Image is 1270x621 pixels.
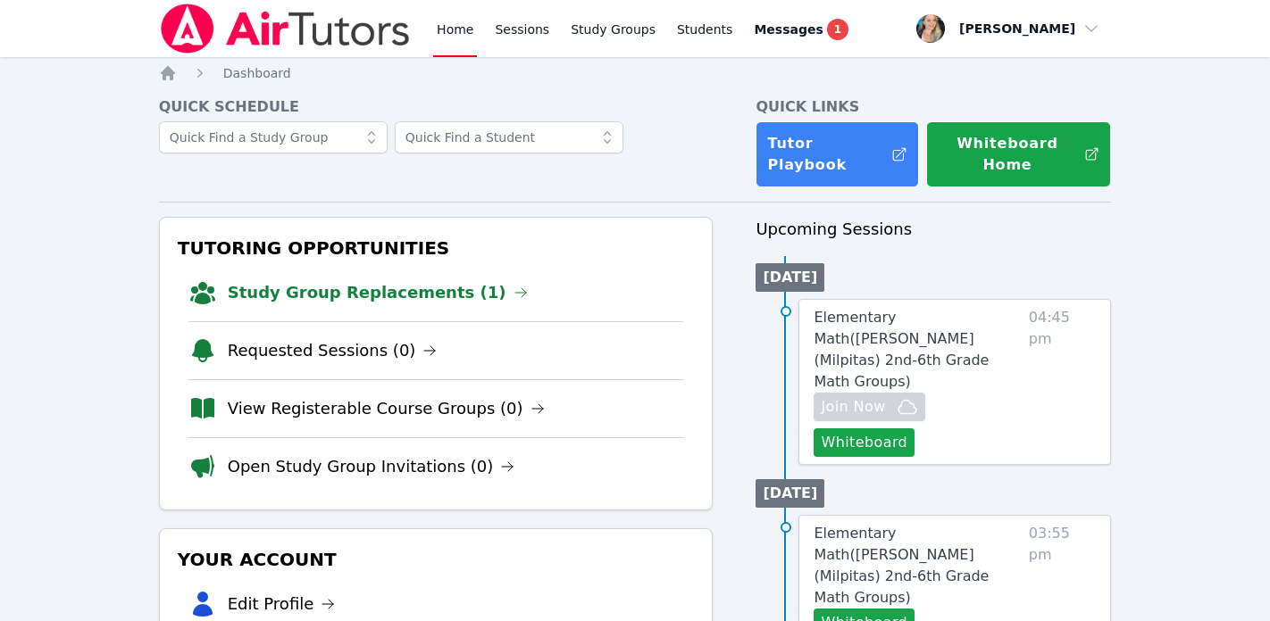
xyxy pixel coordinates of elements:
span: 1 [827,19,848,40]
h4: Quick Schedule [159,96,714,118]
img: Air Tutors [159,4,412,54]
span: Elementary Math ( [PERSON_NAME] (Milpitas) 2nd-6th Grade Math Groups ) [814,525,989,606]
a: Study Group Replacements (1) [228,280,528,305]
input: Quick Find a Study Group [159,121,388,153]
h4: Quick Links [756,96,1111,118]
a: Dashboard [223,64,291,82]
a: Open Study Group Invitations (0) [228,454,515,479]
a: Edit Profile [228,592,336,617]
span: 04:45 pm [1029,307,1096,457]
h3: Tutoring Opportunities [174,232,698,264]
nav: Breadcrumb [159,64,1112,82]
span: Messages [754,21,823,38]
a: Requested Sessions (0) [228,338,438,363]
span: Elementary Math ( [PERSON_NAME] (Milpitas) 2nd-6th Grade Math Groups ) [814,309,989,390]
button: Join Now [814,393,924,421]
h3: Upcoming Sessions [756,217,1111,242]
a: View Registerable Course Groups (0) [228,396,545,421]
a: Tutor Playbook [756,121,919,187]
li: [DATE] [756,263,824,292]
li: [DATE] [756,479,824,508]
button: Whiteboard Home [926,121,1111,187]
input: Quick Find a Student [395,121,623,153]
a: Elementary Math([PERSON_NAME] (Milpitas) 2nd-6th Grade Math Groups) [814,307,1021,393]
a: Elementary Math([PERSON_NAME] (Milpitas) 2nd-6th Grade Math Groups) [814,523,1021,609]
button: Whiteboard [814,428,915,457]
span: Join Now [821,396,885,418]
h3: Your Account [174,543,698,575]
span: Dashboard [223,66,291,80]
